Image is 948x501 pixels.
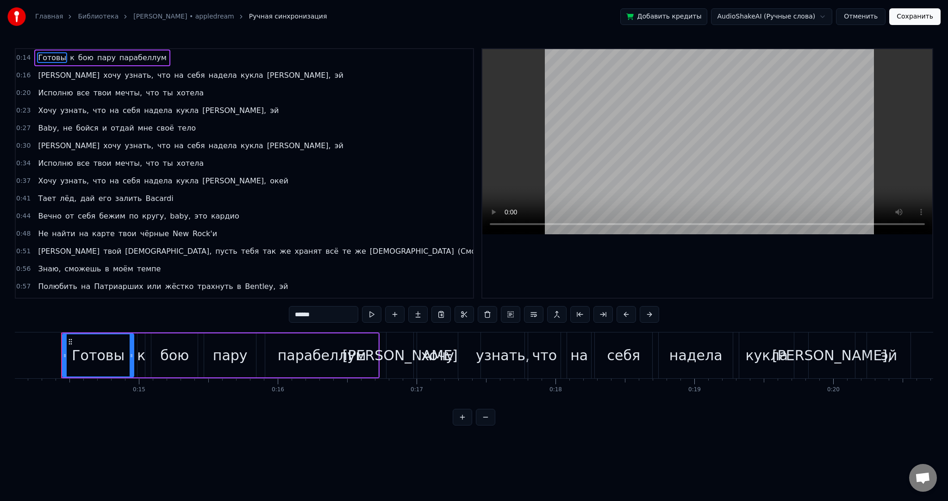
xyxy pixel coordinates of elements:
span: же [354,246,367,257]
span: Ручная синхронизация [249,12,327,21]
span: (Смотри) [457,246,493,257]
span: себя [122,105,141,116]
span: надела [143,105,173,116]
span: дай [79,193,95,204]
span: Исполню [37,88,74,98]
span: эй [334,70,344,81]
span: на [109,105,120,116]
span: хотела [176,158,205,169]
span: лёд, [59,193,77,204]
span: темпе [136,263,162,274]
div: надела [669,345,723,366]
span: надела [143,175,173,186]
span: узнать, [124,70,155,81]
button: Сохранить [889,8,941,25]
span: 0:41 [16,194,31,203]
span: трахнуть [196,281,234,292]
span: 0:57 [16,282,31,291]
span: так [262,246,277,257]
span: эй [269,105,280,116]
span: бойся [75,123,99,133]
span: 0:27 [16,124,31,133]
span: узнать, [59,105,90,116]
span: на [173,70,184,81]
span: что [156,70,172,81]
span: тебя [240,246,260,257]
span: чёрные [139,228,170,239]
span: в [104,263,110,274]
div: [PERSON_NAME] [343,345,458,366]
span: [PERSON_NAME] [37,140,100,151]
div: парабеллум [278,345,366,366]
span: себя [122,175,141,186]
div: что [532,345,557,366]
span: [PERSON_NAME], [201,105,267,116]
span: тело [177,123,197,133]
span: на [78,228,89,239]
span: своё [156,123,175,133]
span: надела [208,70,238,81]
span: 0:20 [16,88,31,98]
span: хранят [294,246,323,257]
span: на [80,281,91,292]
span: [PERSON_NAME] [37,246,100,257]
button: Добавить кредиты [620,8,708,25]
div: 0:15 [133,386,145,394]
span: карте [91,228,116,239]
span: 0:34 [16,159,31,168]
span: 0:44 [16,212,31,221]
span: Готовы [37,52,67,63]
span: Патриарших [93,281,144,292]
span: себя [186,140,206,151]
span: Baby, [37,123,60,133]
span: [PERSON_NAME] [37,70,100,81]
span: что [145,158,160,169]
span: хочу [102,140,122,151]
div: бою [160,345,189,366]
span: отдай [110,123,135,133]
div: на [570,345,588,366]
span: не [62,123,73,133]
span: эй [278,281,289,292]
span: 0:14 [16,53,31,63]
span: кукла [240,140,264,151]
span: на [109,175,120,186]
div: эй [880,345,897,366]
span: что [156,140,172,151]
span: что [92,175,107,186]
a: Библиотека [78,12,118,21]
div: хочу [421,345,454,366]
span: Знаю, [37,263,62,274]
span: всё [324,246,339,257]
span: New [172,228,190,239]
span: на [173,140,184,151]
span: себя [186,70,206,81]
span: ты [162,158,174,169]
span: все [76,158,91,169]
span: Исполню [37,158,74,169]
span: себя [77,211,96,221]
span: 0:16 [16,71,31,80]
span: жёстко [164,281,194,292]
span: кукла [240,70,264,81]
span: [PERSON_NAME], [266,70,332,81]
img: youka [7,7,26,26]
span: Полюбить [37,281,78,292]
div: 0:20 [827,386,840,394]
span: [PERSON_NAME], [266,140,332,151]
span: парабеллум [118,52,168,63]
span: сможешь [64,263,102,274]
div: узнать, [476,345,530,366]
span: и [101,123,108,133]
span: кукла [175,175,200,186]
div: к [137,345,145,366]
span: все [76,88,91,98]
div: кукла [745,345,788,366]
div: себя [607,345,640,366]
a: Открытый чат [909,464,937,492]
span: к [69,52,75,63]
span: Bentley, [244,281,276,292]
span: хотела [176,88,205,98]
span: baby, [169,211,192,221]
span: [PERSON_NAME], [201,175,267,186]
